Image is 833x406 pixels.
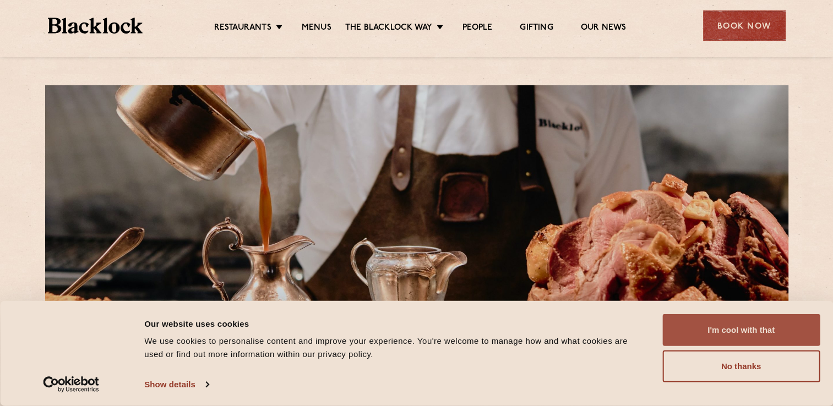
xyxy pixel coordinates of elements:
a: Usercentrics Cookiebot - opens in a new window [23,376,119,393]
a: People [462,23,492,35]
a: Gifting [520,23,553,35]
div: Our website uses cookies [144,317,638,330]
div: Book Now [703,10,786,41]
div: We use cookies to personalise content and improve your experience. You're welcome to manage how a... [144,334,638,361]
a: Our News [581,23,627,35]
button: No thanks [662,350,820,382]
a: Show details [144,376,208,393]
a: The Blacklock Way [345,23,432,35]
a: Menus [302,23,331,35]
a: Restaurants [214,23,271,35]
img: BL_Textured_Logo-footer-cropped.svg [48,18,143,34]
button: I'm cool with that [662,314,820,346]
